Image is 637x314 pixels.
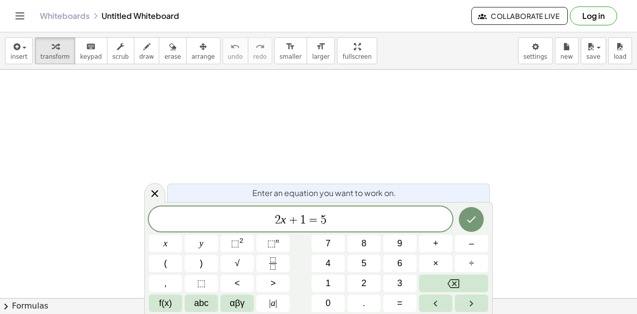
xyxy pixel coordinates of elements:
button: Left arrow [419,295,452,312]
span: | [275,298,277,308]
span: larger [312,53,329,60]
button: Greek alphabet [220,295,254,312]
button: settings [518,37,553,64]
span: = [306,214,320,226]
span: × [433,257,438,270]
button: keyboardkeypad [75,37,107,64]
button: Absolute value [256,295,290,312]
span: settings [524,53,547,60]
button: redoredo [248,37,272,64]
button: 6 [383,255,417,272]
button: load [608,37,632,64]
span: 8 [361,237,366,250]
button: format_sizesmaller [274,37,307,64]
button: Less than [220,275,254,292]
button: new [555,37,579,64]
span: ( [164,257,167,270]
span: smaller [280,53,302,60]
button: Equals [383,295,417,312]
span: ⬚ [267,238,276,248]
button: Plus [419,235,452,252]
button: insert [5,37,33,64]
button: erase [159,37,186,64]
button: Minus [455,235,488,252]
button: 1 [312,275,345,292]
span: Enter an equation you want to work on. [252,187,396,199]
span: – [469,237,474,250]
span: undo [228,53,243,60]
sup: 2 [239,237,243,244]
button: Greater than [256,275,290,292]
span: x [164,237,168,250]
button: 8 [347,235,381,252]
span: draw [139,53,154,60]
span: 4 [325,257,330,270]
button: fullscreen [337,37,377,64]
span: abc [194,297,209,310]
span: scrub [112,53,129,60]
span: 7 [325,237,330,250]
button: . [347,295,381,312]
button: Alphabet [185,295,218,312]
span: arrange [192,53,215,60]
span: ÷ [469,257,474,270]
span: ) [200,257,203,270]
button: scrub [107,37,134,64]
button: Squared [220,235,254,252]
button: undoundo [222,37,248,64]
span: insert [10,53,27,60]
span: keypad [80,53,102,60]
span: | [269,298,271,308]
button: Functions [149,295,182,312]
span: a [269,297,277,310]
i: format_size [286,41,295,53]
span: . [363,297,365,310]
span: 0 [325,297,330,310]
span: 5 [361,257,366,270]
span: ⬚ [197,277,206,290]
button: Placeholder [185,275,218,292]
button: Log in [570,6,617,25]
var: x [281,213,286,226]
button: format_sizelarger [307,37,335,64]
span: √ [235,257,240,270]
span: Collaborate Live [480,11,559,20]
sup: n [276,237,279,244]
span: transform [40,53,70,60]
span: save [586,53,600,60]
span: + [433,237,438,250]
span: 5 [320,214,326,226]
span: = [397,297,403,310]
a: Whiteboards [40,11,90,21]
span: 1 [325,277,330,290]
button: save [581,37,606,64]
button: ( [149,255,182,272]
span: 9 [397,237,402,250]
button: transform [35,37,75,64]
button: 4 [312,255,345,272]
span: 2 [361,277,366,290]
span: y [200,237,204,250]
span: < [234,277,240,290]
button: , [149,275,182,292]
i: format_size [316,41,325,53]
button: Times [419,255,452,272]
button: draw [134,37,160,64]
button: 7 [312,235,345,252]
span: 3 [397,277,402,290]
span: fullscreen [342,53,371,60]
button: Fraction [256,255,290,272]
i: keyboard [86,41,96,53]
button: Backspace [419,275,488,292]
button: ) [185,255,218,272]
button: Right arrow [455,295,488,312]
span: αβγ [230,297,245,310]
i: redo [255,41,265,53]
button: Square root [220,255,254,272]
span: load [614,53,627,60]
span: f(x) [159,297,172,310]
span: new [560,53,573,60]
button: Collaborate Live [471,7,568,25]
span: erase [164,53,181,60]
span: 6 [397,257,402,270]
